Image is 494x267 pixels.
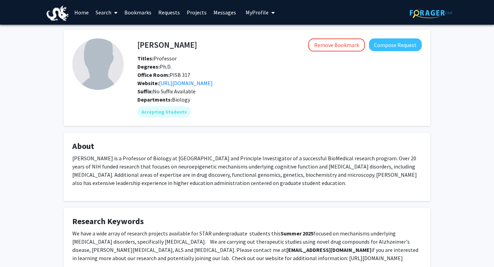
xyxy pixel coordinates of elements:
h4: About [72,141,422,151]
a: Bookmarks [121,0,155,24]
img: ForagerOne Logo [410,8,453,18]
b: Website: [137,80,159,86]
button: Remove Bookmark [308,38,365,51]
a: Home [71,0,92,24]
mat-chip: Accepting Students [137,106,191,117]
b: Titles: [137,55,153,62]
span: Biology [172,96,190,103]
strong: S [281,230,284,237]
strong: ummer 2025 [284,230,313,237]
b: Departments: [137,96,172,103]
h4: Research Keywords [72,217,422,227]
span: PISB 317 [137,71,190,78]
strong: [EMAIL_ADDRESS][DOMAIN_NAME] [286,246,371,253]
a: Messages [210,0,239,24]
p: [PERSON_NAME] is a Professor of Biology at [GEOGRAPHIC_DATA] and Principle Investigator of a succ... [72,154,422,187]
h4: [PERSON_NAME] [137,38,197,51]
b: Degrees: [137,63,160,70]
a: Projects [183,0,210,24]
iframe: Chat [5,236,29,262]
a: Search [92,0,121,24]
span: Professor [137,55,177,62]
span: No Suffix Available [137,88,196,95]
b: Suffix: [137,88,153,95]
a: Opens in a new tab [159,80,213,86]
p: We have a wide array of research projects available for STAR undergraduate students this focused ... [72,229,422,262]
span: Ph.D. [137,63,172,70]
img: Drexel University Logo [47,5,69,21]
button: Compose Request to Felice Elefant [369,38,422,51]
img: Profile Picture [72,38,124,90]
b: Office Room: [137,71,170,78]
a: Requests [155,0,183,24]
span: My Profile [246,9,269,16]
